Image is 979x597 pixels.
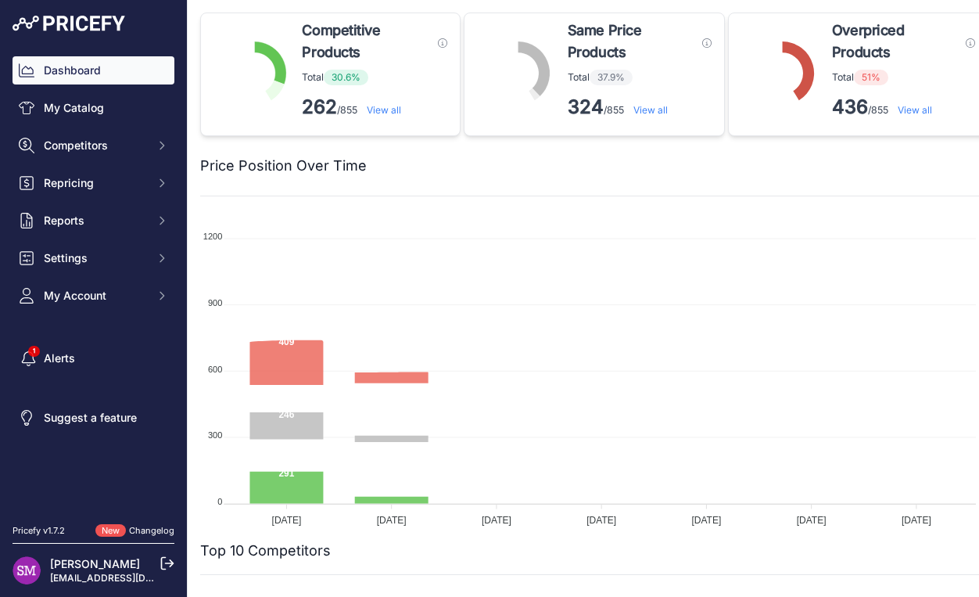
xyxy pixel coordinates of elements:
span: 51% [854,70,888,85]
strong: 436 [832,95,868,118]
h2: Price Position Over Time [200,155,367,177]
button: Competitors [13,131,174,160]
tspan: [DATE] [586,515,616,526]
a: [PERSON_NAME] [50,557,140,570]
button: Settings [13,244,174,272]
button: Repricing [13,169,174,197]
img: Pricefy Logo [13,16,125,31]
tspan: [DATE] [272,515,302,526]
span: Overpriced Products [832,20,959,63]
a: Alerts [13,344,174,372]
nav: Sidebar [13,56,174,505]
p: Total [568,70,712,85]
span: Settings [44,250,146,266]
tspan: 1200 [203,232,222,241]
p: /855 [568,95,712,120]
span: Repricing [44,175,146,191]
tspan: 600 [208,365,222,374]
tspan: 0 [217,497,222,506]
tspan: [DATE] [797,515,827,526]
span: My Account [44,288,146,304]
span: 37.9% [590,70,633,85]
a: [EMAIL_ADDRESS][DOMAIN_NAME] [50,572,213,584]
a: Dashboard [13,56,174,85]
a: My Catalog [13,94,174,122]
div: Pricefy v1.7.2 [13,524,65,538]
a: View all [633,104,668,116]
tspan: [DATE] [902,515,931,526]
p: Total [832,70,975,85]
span: New [95,524,126,538]
button: My Account [13,282,174,310]
span: 30.6% [324,70,368,85]
tspan: 900 [208,298,222,307]
a: Suggest a feature [13,404,174,432]
a: Changelog [129,525,174,536]
p: /855 [302,95,447,120]
span: Competitive Products [302,20,432,63]
h2: Top 10 Competitors [200,540,331,562]
tspan: [DATE] [482,515,511,526]
a: View all [367,104,401,116]
tspan: 300 [208,430,222,440]
strong: 324 [568,95,604,118]
tspan: [DATE] [692,515,722,526]
a: View all [898,104,932,116]
span: Competitors [44,138,146,153]
tspan: [DATE] [377,515,407,526]
button: Reports [13,207,174,235]
strong: 262 [302,95,337,118]
span: Reports [44,213,146,228]
p: /855 [832,95,975,120]
p: Total [302,70,447,85]
span: Same Price Products [568,20,696,63]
